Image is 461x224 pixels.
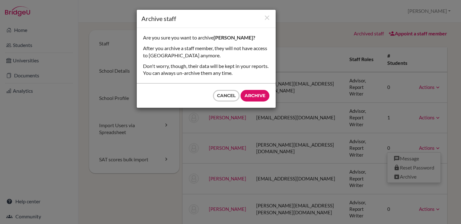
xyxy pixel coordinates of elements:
button: Close [263,14,271,22]
div: Are you sure you want to archive After you archive a staff member, they will not have access to [... [137,28,276,83]
input: Archive [241,90,269,102]
button: Cancel [213,90,240,102]
h1: Archive staff [141,14,271,23]
strong: [PERSON_NAME]? [214,34,255,40]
